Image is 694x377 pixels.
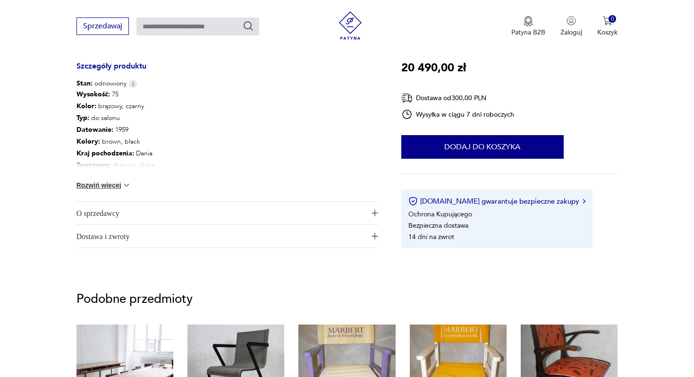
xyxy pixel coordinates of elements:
p: brown, black [76,136,201,147]
p: do salonu [76,112,201,124]
img: Ikona certyfikatu [408,197,418,206]
img: Ikona strzałki w prawo [583,199,585,204]
img: chevron down [122,180,131,190]
div: Wysyłka w ciągu 7 dni roboczych [401,109,515,120]
div: 0 [609,15,617,23]
p: 1959 [76,124,201,136]
button: Dodaj do koszyka [401,135,564,159]
span: Dostawa i zwroty [76,225,365,248]
p: drewno, skóra [76,159,201,171]
button: Sprzedawaj [76,17,129,35]
button: Patyna B2B [511,16,545,37]
button: Rozwiń więcej [76,180,131,190]
b: Tworzywo : [76,161,111,170]
p: Koszyk [597,28,618,37]
img: Ikonka użytkownika [567,16,576,26]
button: 0Koszyk [597,16,618,37]
img: Ikona plusa [372,233,378,240]
b: Kolor: [76,102,96,111]
p: brązowy, czarny [76,100,201,112]
button: Zaloguj [560,16,582,37]
img: Ikona plusa [372,210,378,216]
b: Wysokość : [76,90,110,99]
img: Info icon [129,80,137,88]
button: Szukaj [243,20,254,32]
span: O sprzedawcy [76,202,365,224]
li: 14 dni na zwrot [408,232,454,241]
a: Sprzedawaj [76,24,129,30]
b: Kolory : [76,137,100,146]
b: Kraj pochodzenia : [76,149,134,158]
img: Patyna - sklep z meblami i dekoracjami vintage [336,11,364,40]
h3: Szczegóły produktu [76,63,379,79]
button: [DOMAIN_NAME] gwarantuje bezpieczne zakupy [408,197,585,206]
img: Ikona dostawy [401,92,413,104]
p: Podobne przedmioty [76,293,618,305]
b: Datowanie : [76,125,113,134]
img: Ikona koszyka [603,16,612,26]
div: Dostawa od 300,00 PLN [401,92,515,104]
b: Stan: [76,79,93,88]
li: Bezpieczna dostawa [408,221,468,230]
p: 20 490,00 zł [401,59,466,77]
p: Zaloguj [560,28,582,37]
b: Typ : [76,113,89,122]
button: Ikona plusaDostawa i zwroty [76,225,379,248]
li: Ochrona Kupującego [408,209,472,218]
a: Ikona medaluPatyna B2B [511,16,545,37]
span: odnowiony [76,79,127,88]
p: Patyna B2B [511,28,545,37]
p: Dania [76,147,201,159]
img: Ikona medalu [524,16,533,26]
button: Ikona plusaO sprzedawcy [76,202,379,224]
p: 75 [76,88,201,100]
